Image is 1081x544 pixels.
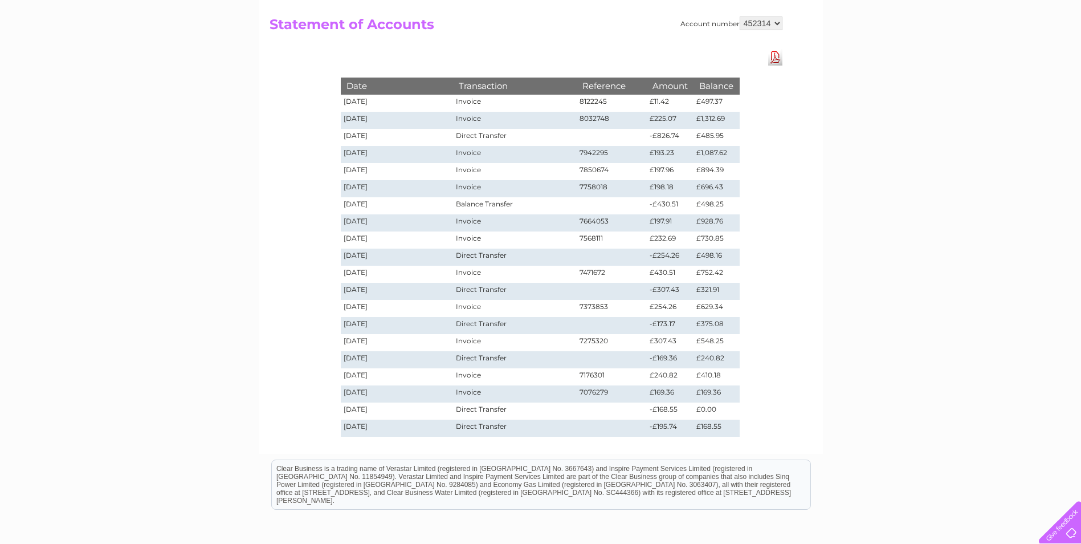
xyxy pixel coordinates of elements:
img: logo.png [38,30,96,64]
td: [DATE] [341,334,454,351]
td: 7275320 [577,334,647,351]
a: Download Pdf [768,49,782,66]
h2: Statement of Accounts [270,17,782,38]
td: -£826.74 [647,129,694,146]
th: Amount [647,78,694,94]
td: £629.34 [694,300,739,317]
td: £548.25 [694,334,739,351]
td: £169.36 [647,385,694,403]
a: Log out [1043,48,1070,57]
td: Invoice [453,368,576,385]
a: Blog [982,48,998,57]
td: [DATE] [341,163,454,180]
td: £1,312.69 [694,112,739,129]
td: Invoice [453,300,576,317]
td: £321.91 [694,283,739,300]
td: [DATE] [341,95,454,112]
th: Reference [577,78,647,94]
td: -£430.51 [647,197,694,214]
td: 7471672 [577,266,647,283]
td: £11.42 [647,95,694,112]
td: [DATE] [341,283,454,300]
td: 7568111 [577,232,647,249]
td: £232.69 [647,232,694,249]
td: Invoice [453,334,576,351]
td: £696.43 [694,180,739,197]
td: -£168.55 [647,403,694,420]
td: £198.18 [647,180,694,197]
td: £169.36 [694,385,739,403]
td: £307.43 [647,334,694,351]
td: [DATE] [341,317,454,334]
td: Invoice [453,95,576,112]
a: 0333 014 3131 [866,6,945,20]
td: £1,087.62 [694,146,739,163]
td: Invoice [453,163,576,180]
td: £430.51 [647,266,694,283]
td: [DATE] [341,351,454,368]
td: £168.55 [694,420,739,437]
td: -£307.43 [647,283,694,300]
td: £752.42 [694,266,739,283]
td: [DATE] [341,112,454,129]
td: £240.82 [694,351,739,368]
td: [DATE] [341,249,454,266]
td: £498.16 [694,249,739,266]
td: £225.07 [647,112,694,129]
td: Invoice [453,180,576,197]
td: [DATE] [341,420,454,437]
a: Contact [1005,48,1033,57]
th: Transaction [453,78,576,94]
td: [DATE] [341,129,454,146]
div: Account number [680,17,782,30]
td: £254.26 [647,300,694,317]
th: Balance [694,78,739,94]
td: Direct Transfer [453,129,576,146]
td: [DATE] [341,266,454,283]
td: [DATE] [341,146,454,163]
td: -£169.36 [647,351,694,368]
td: Invoice [453,232,576,249]
td: £498.25 [694,197,739,214]
th: Date [341,78,454,94]
td: £928.76 [694,214,739,232]
td: £240.82 [647,368,694,385]
td: [DATE] [341,368,454,385]
td: Invoice [453,266,576,283]
div: Clear Business is a trading name of Verastar Limited (registered in [GEOGRAPHIC_DATA] No. 3667643... [272,6,810,55]
td: £0.00 [694,403,739,420]
td: £730.85 [694,232,739,249]
td: £375.08 [694,317,739,334]
td: £193.23 [647,146,694,163]
td: £497.37 [694,95,739,112]
td: Direct Transfer [453,420,576,437]
td: [DATE] [341,180,454,197]
td: Invoice [453,214,576,232]
td: Direct Transfer [453,403,576,420]
td: Direct Transfer [453,249,576,266]
td: [DATE] [341,300,454,317]
td: 8122245 [577,95,647,112]
td: 7176301 [577,368,647,385]
td: Invoice [453,146,576,163]
td: £410.18 [694,368,739,385]
td: [DATE] [341,403,454,420]
td: [DATE] [341,232,454,249]
td: 7373853 [577,300,647,317]
td: 7758018 [577,180,647,197]
td: £485.95 [694,129,739,146]
td: -£173.17 [647,317,694,334]
td: [DATE] [341,214,454,232]
td: Invoice [453,385,576,403]
td: £197.91 [647,214,694,232]
td: 7076279 [577,385,647,403]
td: 7850674 [577,163,647,180]
td: Balance Transfer [453,197,576,214]
td: £197.96 [647,163,694,180]
td: Direct Transfer [453,351,576,368]
td: 8032748 [577,112,647,129]
a: Telecoms [941,48,975,57]
td: [DATE] [341,197,454,214]
td: -£195.74 [647,420,694,437]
